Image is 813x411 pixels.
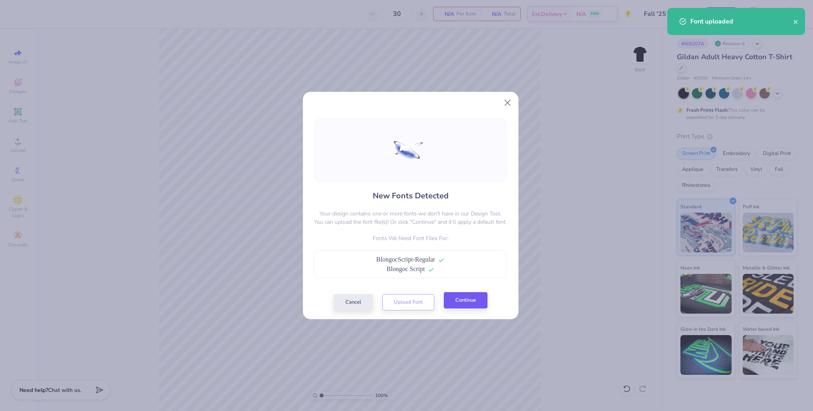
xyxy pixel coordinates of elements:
[376,256,435,263] span: BlongocScript-Regular
[793,17,799,26] button: close
[690,17,793,26] div: Font uploaded
[500,95,515,110] button: Close
[373,190,449,202] h4: New Fonts Detected
[387,266,425,272] span: Blongoc Script
[314,209,507,226] p: Your design contains one or more fonts we don't have in our Design Tool. You can upload the font ...
[314,234,507,242] p: Fonts We Need Font Files For:
[444,292,487,308] button: Continue
[334,294,373,310] button: Cancel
